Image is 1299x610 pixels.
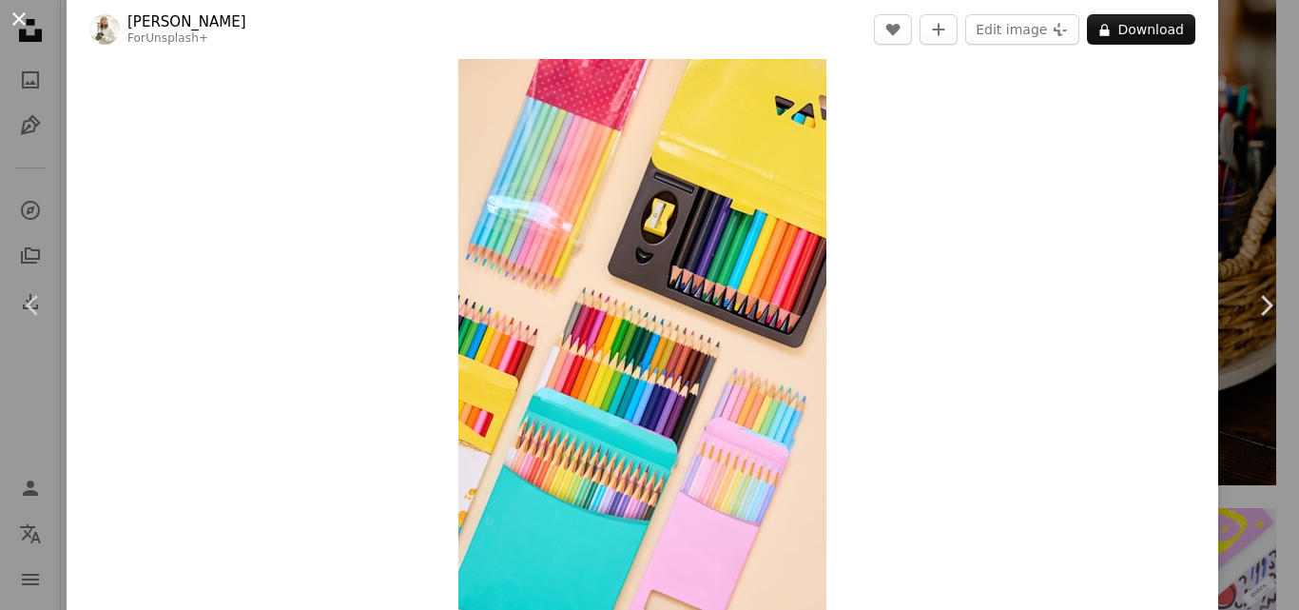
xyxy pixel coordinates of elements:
button: Edit image [965,14,1079,45]
img: A bunch of pencils and a case of pencils on a table [458,58,826,610]
div: For [127,31,246,47]
a: [PERSON_NAME] [127,12,246,31]
a: Next [1232,214,1299,397]
button: Zoom in on this image [458,58,826,610]
button: Download [1087,14,1195,45]
button: Add to Collection [920,14,958,45]
img: Go to Natalia Blauth's profile [89,14,120,45]
a: Unsplash+ [145,31,208,45]
button: Like [874,14,912,45]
